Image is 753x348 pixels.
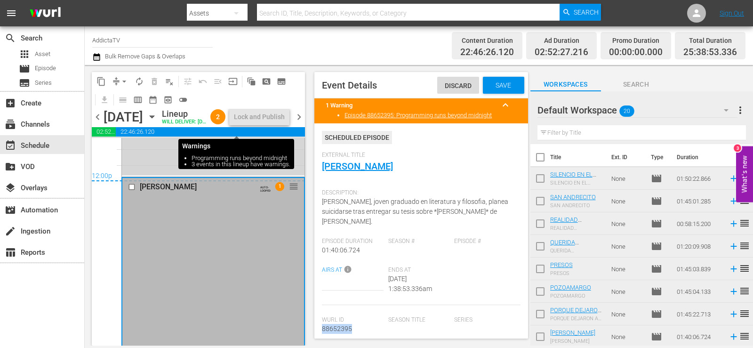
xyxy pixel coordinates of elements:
div: 12:00p [92,172,305,181]
span: Series [19,77,30,89]
span: Asset [35,49,50,59]
span: info [344,265,352,274]
span: keyboard_arrow_up [500,99,511,111]
span: Episode Duration [322,238,383,245]
div: Default Workspace [537,97,737,123]
span: 00:00:00.000 [609,47,663,58]
td: 01:45:22.713 [673,303,725,325]
svg: Add to Schedule [729,241,739,251]
div: [PERSON_NAME] [140,182,256,191]
span: Episode [651,218,662,229]
div: 3 [734,144,741,152]
div: QUERIDA [PERSON_NAME] [550,248,604,254]
span: Event Details [322,80,377,91]
img: ans4CAIJ8jUAAAAAAAAAAAAAAAAAAAAAAAAgQb4GAAAAAAAAAAAAAAAAAAAAAAAAJMjXAAAAAAAAAAAAAAAAAAAAAAAAgAT5G... [23,2,68,24]
span: Asset [19,49,30,60]
td: None [608,258,647,280]
span: 22:46:26.120 [460,47,514,58]
span: 25:38:53.336 [683,47,737,58]
span: calendar_view_week_outlined [133,95,143,105]
a: POZOAMARGO [550,284,591,291]
span: External Title [322,152,515,159]
td: None [608,280,647,303]
td: 00:58:15.200 [673,212,725,235]
span: subtitles_outlined [277,77,286,86]
span: Airs At [322,267,383,277]
span: Ends At [388,267,449,274]
div: SILENCIO EN EL PARAISO [550,180,604,186]
button: Open Feedback Widget [736,146,753,202]
span: toggle_off [178,95,188,105]
button: Search [560,4,601,21]
td: 01:45:04.133 [673,280,725,303]
span: 2 [210,113,225,121]
span: movie [651,308,662,320]
span: Refresh All Search Blocks [240,72,259,90]
span: Schedule [5,140,16,151]
div: SAN ANDRECITO [550,202,596,209]
span: Season # [388,238,449,245]
span: Month Calendar View [145,92,160,107]
span: Loop Content [132,74,147,89]
div: Lineup [162,109,207,119]
span: Episode # [454,238,515,245]
span: Episode [651,263,662,275]
div: Total Duration [683,34,737,47]
td: 01:40:06.724 [673,325,725,348]
td: None [608,235,647,258]
td: 01:20:09.908 [673,235,725,258]
div: POZOAMARGO [550,293,591,299]
div: Content Duration [460,34,514,47]
td: None [608,303,647,325]
span: Create [5,97,16,109]
span: Day Calendar View [112,90,130,109]
svg: Add to Schedule [729,332,739,342]
span: reorder [739,240,750,251]
span: more_vert [735,105,746,116]
span: playlist_remove_outlined [165,77,174,86]
span: auto_awesome_motion_outlined [247,77,256,86]
span: movie [651,331,662,342]
span: 22:46:26.120 [116,127,305,137]
td: None [608,190,647,212]
div: Lock and Publish [234,108,285,125]
div: WILL DELIVER: [DATE] 4a (local) [162,119,207,125]
span: 1 [275,182,284,191]
th: Type [645,144,671,170]
span: Wurl Id [322,316,383,324]
td: 01:45:01.285 [673,190,725,212]
span: chevron_right [293,111,305,123]
svg: Add to Schedule [729,286,739,297]
span: 02:52:27.216 [535,47,588,58]
span: 01:40:06.724 [322,246,360,254]
span: reorder [739,218,750,229]
span: Save [488,81,519,89]
span: Episode [651,241,662,252]
button: reorder [289,181,298,191]
button: Lock and Publish [229,108,289,125]
span: Search [574,4,599,21]
a: [PERSON_NAME] [322,161,393,172]
span: Clear Lineup [162,74,177,89]
span: Create Search Block [259,74,274,89]
span: 02:52:27.216 [92,127,116,137]
span: Download as CSV [94,90,112,109]
span: Update Metadata from Key Asset [225,74,240,89]
span: input [228,77,238,86]
span: reorder [739,285,750,297]
td: None [608,167,647,190]
span: reorder [739,308,750,319]
span: Episode [651,286,662,297]
div: Promo Duration [609,34,663,47]
button: Save [483,77,524,94]
span: 88652395 [322,325,352,332]
span: reorder [289,181,298,192]
span: arrow_drop_down [120,77,129,86]
span: Create Series Block [274,74,289,89]
a: [PERSON_NAME] [550,329,595,336]
span: Remove Gaps & Overlaps [109,74,132,89]
span: Channels [5,119,16,130]
th: Title [550,144,606,170]
td: 01:45:03.839 [673,258,725,280]
span: Customize Events [177,72,195,90]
